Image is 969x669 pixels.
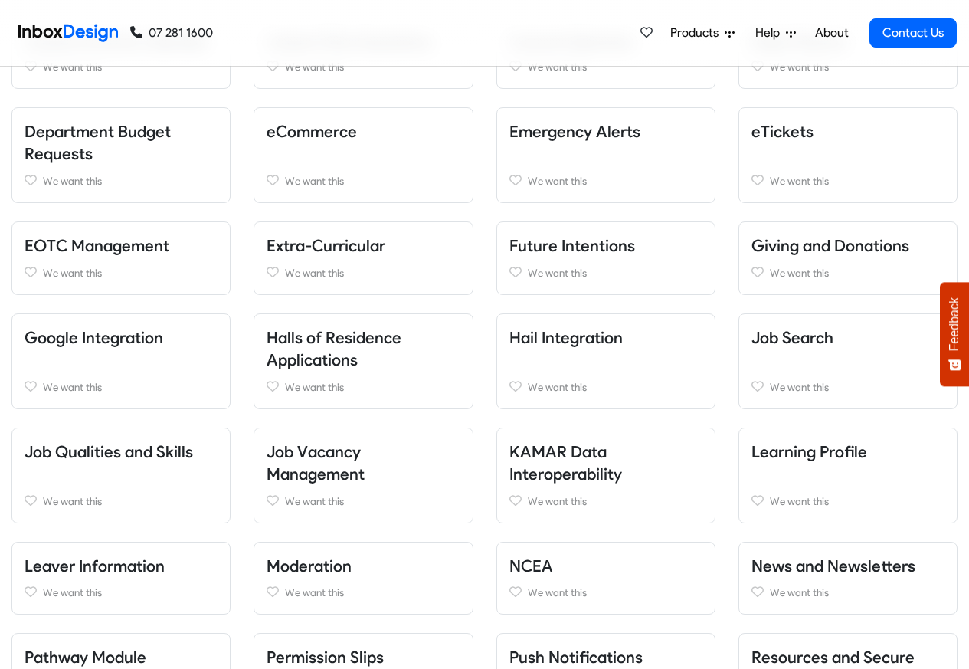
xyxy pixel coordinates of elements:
[267,122,357,141] a: eCommerce
[509,556,553,576] a: NCEA
[267,378,460,396] a: We want this
[267,492,460,510] a: We want this
[25,264,218,282] a: We want this
[25,556,165,576] a: Leaver Information
[285,175,344,187] span: We want this
[770,61,829,73] span: We want this
[509,648,643,667] a: Push Notifications
[664,18,741,48] a: Products
[509,442,622,484] a: KAMAR Data Interoperability
[755,24,786,42] span: Help
[267,442,365,484] a: Job Vacancy Management
[242,313,484,409] div: Halls of Residence Applications
[43,267,102,279] span: We want this
[285,586,344,598] span: We want this
[770,495,829,507] span: We want this
[25,648,146,667] a: Pathway Module
[751,122,814,141] a: eTickets
[770,381,829,393] span: We want this
[751,442,867,461] a: Learning Profile
[810,18,853,48] a: About
[242,107,484,203] div: eCommerce
[770,175,829,187] span: We want this
[267,236,385,255] a: Extra-Curricular
[267,583,460,602] a: We want this
[509,236,635,255] a: Future Intentions
[751,556,915,576] a: News and Newsletters
[267,328,401,370] a: Halls of Residence Applications
[267,648,384,667] a: Permission Slips
[727,313,969,409] div: Job Search
[25,122,171,164] a: Department Budget Requests
[751,328,833,347] a: Job Search
[25,442,193,461] a: Job Qualities and Skills
[940,282,969,386] button: Feedback - Show survey
[25,328,163,347] a: Google Integration
[751,236,909,255] a: Giving and Donations
[267,172,460,190] a: We want this
[528,175,587,187] span: We want this
[751,264,944,282] a: We want this
[285,495,344,507] span: We want this
[25,172,218,190] a: We want this
[285,61,344,73] span: We want this
[727,221,969,295] div: Giving and Donations
[948,297,961,351] span: Feedback
[285,267,344,279] span: We want this
[242,221,484,295] div: Extra-Curricular
[485,313,727,409] div: Hail Integration
[770,586,829,598] span: We want this
[485,221,727,295] div: Future Intentions
[485,107,727,203] div: Emergency Alerts
[485,542,727,615] div: NCEA
[509,492,702,510] a: We want this
[509,583,702,602] a: We want this
[25,378,218,396] a: We want this
[509,122,640,141] a: Emergency Alerts
[751,583,944,602] a: We want this
[285,381,344,393] span: We want this
[528,586,587,598] span: We want this
[509,328,623,347] a: Hail Integration
[727,107,969,203] div: eTickets
[528,495,587,507] span: We want this
[130,24,213,42] a: 07 281 1600
[25,583,218,602] a: We want this
[751,172,944,190] a: We want this
[770,267,829,279] span: We want this
[242,428,484,523] div: Job Vacancy Management
[267,556,352,576] a: Moderation
[509,264,702,282] a: We want this
[528,381,587,393] span: We want this
[727,542,969,615] div: News and Newsletters
[749,18,802,48] a: Help
[25,236,169,255] a: EOTC Management
[485,428,727,523] div: KAMAR Data Interoperability
[25,492,218,510] a: We want this
[509,172,702,190] a: We want this
[43,586,102,598] span: We want this
[751,492,944,510] a: We want this
[242,542,484,615] div: Moderation
[528,267,587,279] span: We want this
[670,24,725,42] span: Products
[43,495,102,507] span: We want this
[727,428,969,523] div: Learning Profile
[509,378,702,396] a: We want this
[43,381,102,393] span: We want this
[528,61,587,73] span: We want this
[267,264,460,282] a: We want this
[751,378,944,396] a: We want this
[43,175,102,187] span: We want this
[43,61,102,73] span: We want this
[869,18,957,48] a: Contact Us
